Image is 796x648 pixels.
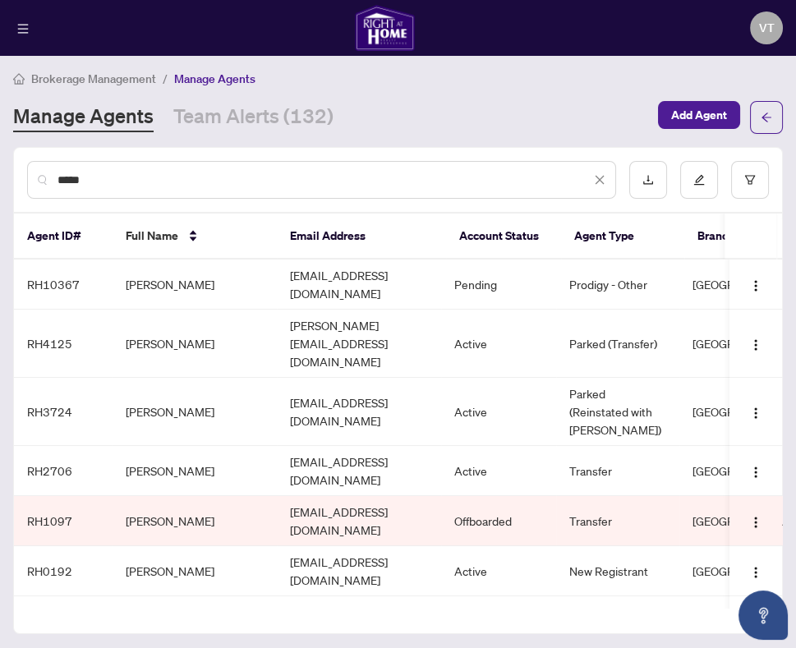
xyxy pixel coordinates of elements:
[642,174,654,186] span: download
[31,71,156,86] span: Brokerage Management
[113,260,277,310] td: [PERSON_NAME]
[743,558,769,584] button: Logo
[556,446,679,496] td: Transfer
[749,279,762,292] img: Logo
[743,508,769,534] button: Logo
[126,227,178,245] span: Full Name
[441,446,556,496] td: Active
[738,591,788,640] button: Open asap
[556,496,679,546] td: Transfer
[14,446,113,496] td: RH2706
[556,546,679,596] td: New Registrant
[759,19,775,37] span: VT
[14,260,113,310] td: RH10367
[671,102,727,128] span: Add Agent
[556,260,679,310] td: Prodigy - Other
[173,103,334,132] a: Team Alerts (132)
[441,496,556,546] td: Offboarded
[13,73,25,85] span: home
[113,214,277,260] th: Full Name
[17,23,29,34] span: menu
[113,496,277,546] td: [PERSON_NAME]
[14,378,113,446] td: RH3724
[749,566,762,579] img: Logo
[277,260,441,310] td: [EMAIL_ADDRESS][DOMAIN_NAME]
[277,546,441,596] td: [EMAIL_ADDRESS][DOMAIN_NAME]
[693,174,705,186] span: edit
[277,378,441,446] td: [EMAIL_ADDRESS][DOMAIN_NAME]
[761,112,772,123] span: arrow-left
[14,546,113,596] td: RH0192
[680,161,718,199] button: edit
[749,407,762,420] img: Logo
[441,260,556,310] td: Pending
[743,271,769,297] button: Logo
[441,378,556,446] td: Active
[743,330,769,356] button: Logo
[749,338,762,352] img: Logo
[277,446,441,496] td: [EMAIL_ADDRESS][DOMAIN_NAME]
[594,174,605,186] span: close
[113,378,277,446] td: [PERSON_NAME]
[113,310,277,378] td: [PERSON_NAME]
[658,101,740,129] button: Add Agent
[744,174,756,186] span: filter
[113,546,277,596] td: [PERSON_NAME]
[113,446,277,496] td: [PERSON_NAME]
[743,398,769,425] button: Logo
[629,161,667,199] button: download
[14,214,113,260] th: Agent ID#
[556,310,679,378] td: Parked (Transfer)
[561,214,684,260] th: Agent Type
[277,310,441,378] td: [PERSON_NAME][EMAIL_ADDRESS][DOMAIN_NAME]
[441,546,556,596] td: Active
[743,457,769,484] button: Logo
[14,496,113,546] td: RH1097
[355,5,414,51] img: logo
[441,310,556,378] td: Active
[556,378,679,446] td: Parked (Reinstated with [PERSON_NAME])
[163,69,168,88] li: /
[446,214,561,260] th: Account Status
[749,516,762,529] img: Logo
[277,214,446,260] th: Email Address
[14,310,113,378] td: RH4125
[174,71,255,86] span: Manage Agents
[731,161,769,199] button: filter
[749,466,762,479] img: Logo
[13,103,154,132] a: Manage Agents
[277,496,441,546] td: [EMAIL_ADDRESS][DOMAIN_NAME]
